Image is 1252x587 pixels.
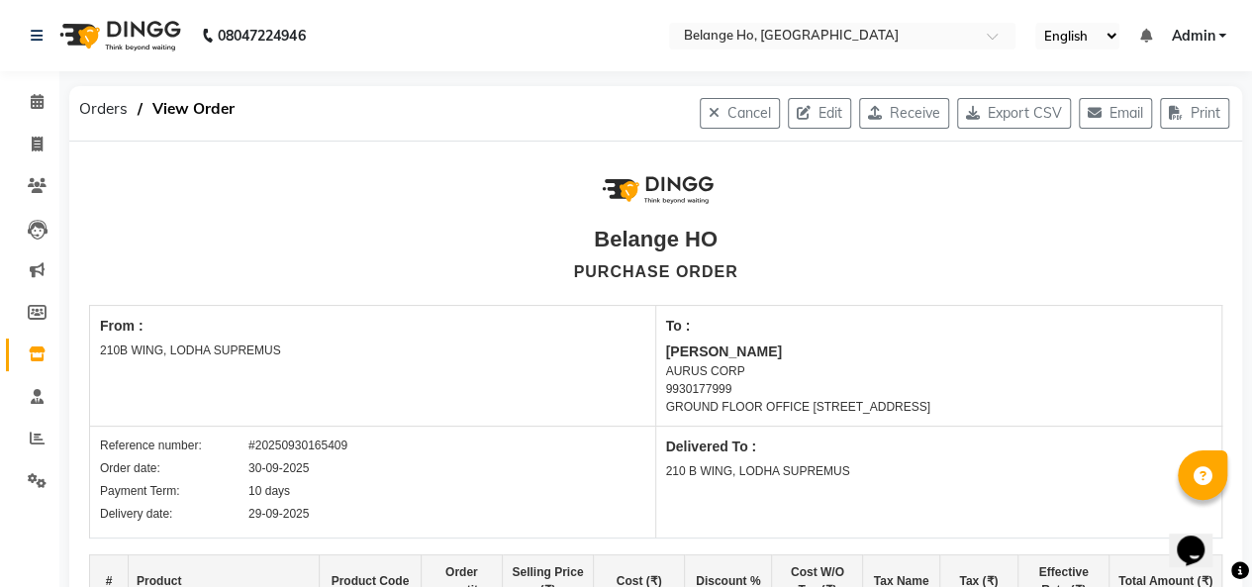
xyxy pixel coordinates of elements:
[100,482,248,500] div: Payment Term:
[666,398,1212,416] div: GROUND FLOOR OFFICE [STREET_ADDRESS]
[100,459,248,477] div: Order date:
[859,98,949,129] button: Receive
[100,505,248,523] div: Delivery date:
[666,362,1212,380] div: AURUS CORP
[666,462,1212,480] div: 210 B WING, LODHA SUPREMUS
[100,316,645,337] div: From :
[50,8,186,63] img: logo
[700,98,780,129] button: Cancel
[143,91,244,127] span: View Order
[1171,26,1214,47] span: Admin
[248,482,290,500] div: 10 days
[100,437,248,454] div: Reference number:
[666,380,1212,398] div: 9930177999
[1079,98,1152,129] button: Email
[248,459,309,477] div: 30-09-2025
[666,437,1212,457] div: Delivered To :
[957,98,1071,129] button: Export CSV
[593,164,718,216] img: logo
[573,260,737,284] div: PURCHASE ORDER
[248,437,347,454] div: #20250930165409
[218,8,305,63] b: 08047224946
[666,342,1212,362] div: [PERSON_NAME]
[666,316,1212,337] div: To :
[69,91,138,127] span: Orders
[1169,508,1232,567] iframe: chat widget
[248,505,309,523] div: 29-09-2025
[1160,98,1229,129] button: Print
[100,342,645,359] div: 210B WING, LODHA SUPREMUS
[788,98,851,129] button: Edit
[594,223,718,255] div: Belange HO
